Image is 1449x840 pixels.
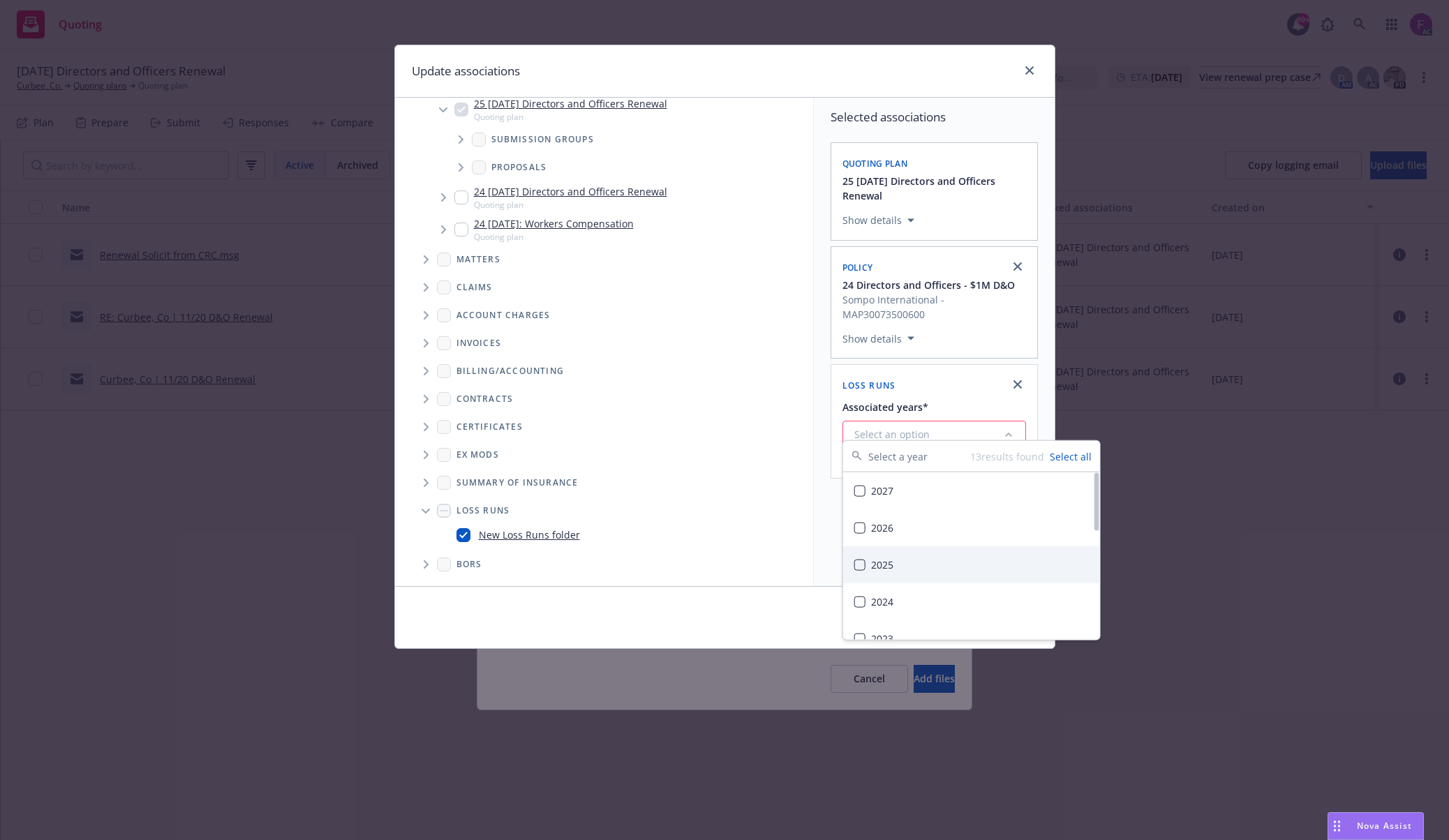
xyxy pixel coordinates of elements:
span: Policy [842,262,873,273]
p: 13 results found [970,449,1044,463]
span: BORs [456,560,482,569]
a: New Loss Runs folder [479,527,580,542]
button: Nova Assist [1328,812,1424,840]
div: 2025 [843,546,1100,583]
div: Suggestions [843,472,1100,640]
button: Show details [837,212,920,229]
span: Loss Runs [456,507,510,515]
a: close [1021,62,1038,79]
span: Invoices [456,339,502,347]
span: Quoting plan [474,199,667,211]
span: Loss Runs [842,380,896,391]
span: Claims [456,283,493,292]
span: Ex Mods [456,451,499,459]
span: Matters [456,255,500,264]
span: Selected associations [831,109,1038,126]
span: Submission groups [491,135,594,144]
a: 24 [DATE]: Workers Compensation [474,216,634,231]
div: Drag to move [1328,813,1346,839]
span: Contracts [456,395,514,403]
button: 24 Directors and Officers - $1M D&O [842,278,1029,292]
span: Quoting plan [842,158,908,170]
h1: Update associations [412,62,520,80]
div: Folder Tree Example [395,357,813,578]
span: Certificates [456,423,523,431]
div: Select an option [854,428,1003,442]
div: 2023 [843,620,1100,657]
span: Quoting plan [474,231,634,243]
span: Nova Assist [1357,820,1412,832]
span: Account charges [456,311,551,320]
input: Select a year [868,441,970,472]
span: 24 Directors and Officers - $1M D&O [842,278,1015,292]
span: Sompo International - MAP30073500600 [842,292,1029,322]
div: 2026 [843,509,1100,546]
span: Proposals [491,163,547,172]
button: 25 [DATE] Directors and Officers Renewal [842,174,1029,203]
a: 24 [DATE] Directors and Officers Renewal [474,184,667,199]
button: Select all [1050,449,1092,463]
span: Summary of insurance [456,479,579,487]
a: close [1009,258,1026,275]
span: Billing/Accounting [456,367,565,375]
span: Associated years* [842,400,928,414]
a: close [1009,376,1026,393]
button: Show details [837,330,920,347]
div: 2024 [843,583,1100,620]
div: 2027 [843,472,1100,509]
